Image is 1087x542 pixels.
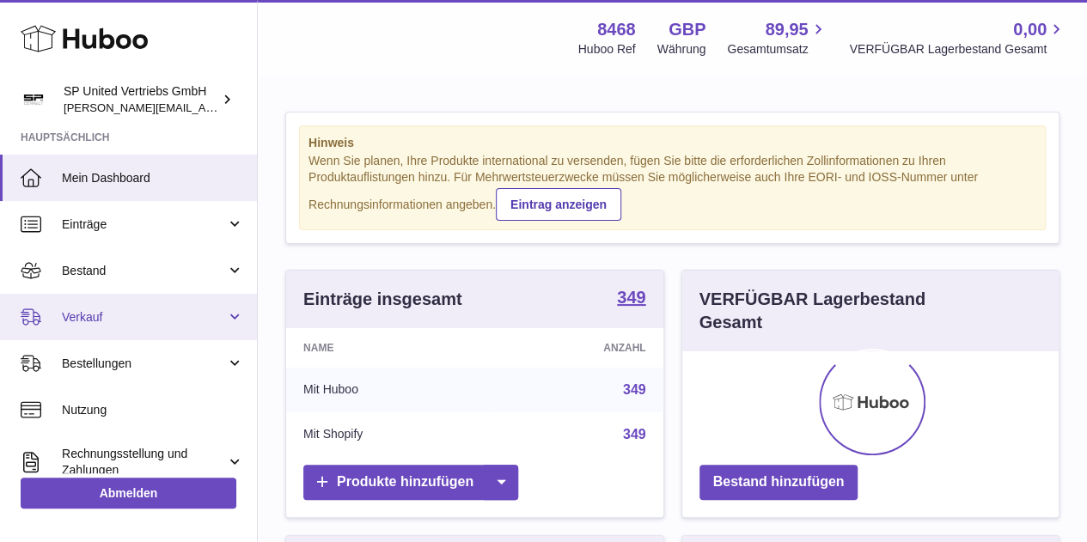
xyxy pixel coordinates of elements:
[62,446,226,478] span: Rechnungsstellung und Zahlungen
[765,18,808,41] span: 89,95
[62,170,244,186] span: Mein Dashboard
[657,41,706,58] div: Währung
[303,288,462,311] h3: Einträge insgesamt
[21,478,236,509] a: Abmelden
[493,328,663,368] th: Anzahl
[699,288,982,334] h3: VERFÜGBAR Lagerbestand Gesamt
[62,309,226,326] span: Verkauf
[62,356,226,372] span: Bestellungen
[64,100,345,114] span: [PERSON_NAME][EMAIL_ADDRESS][DOMAIN_NAME]
[286,412,493,457] td: Mit Shopify
[62,263,226,279] span: Bestand
[308,153,1036,220] div: Wenn Sie planen, Ihre Produkte international zu versenden, fügen Sie bitte die erforderlichen Zol...
[62,402,244,418] span: Nutzung
[669,18,705,41] strong: GBP
[727,18,827,58] a: 89,95 Gesamtumsatz
[286,328,493,368] th: Name
[617,289,645,309] a: 349
[849,41,1066,58] span: VERFÜGBAR Lagerbestand Gesamt
[597,18,636,41] strong: 8468
[578,41,636,58] div: Huboo Ref
[1013,18,1047,41] span: 0,00
[286,368,493,412] td: Mit Huboo
[303,465,518,500] a: Produkte hinzufügen
[699,465,858,500] a: Bestand hinzufügen
[623,382,646,397] a: 349
[727,41,827,58] span: Gesamtumsatz
[617,289,645,306] strong: 349
[308,135,1036,151] strong: Hinweis
[62,216,226,233] span: Einträge
[64,83,218,116] div: SP United Vertriebs GmbH
[623,427,646,442] a: 349
[849,18,1066,58] a: 0,00 VERFÜGBAR Lagerbestand Gesamt
[496,188,621,221] a: Eintrag anzeigen
[21,87,46,113] img: tim@sp-united.com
